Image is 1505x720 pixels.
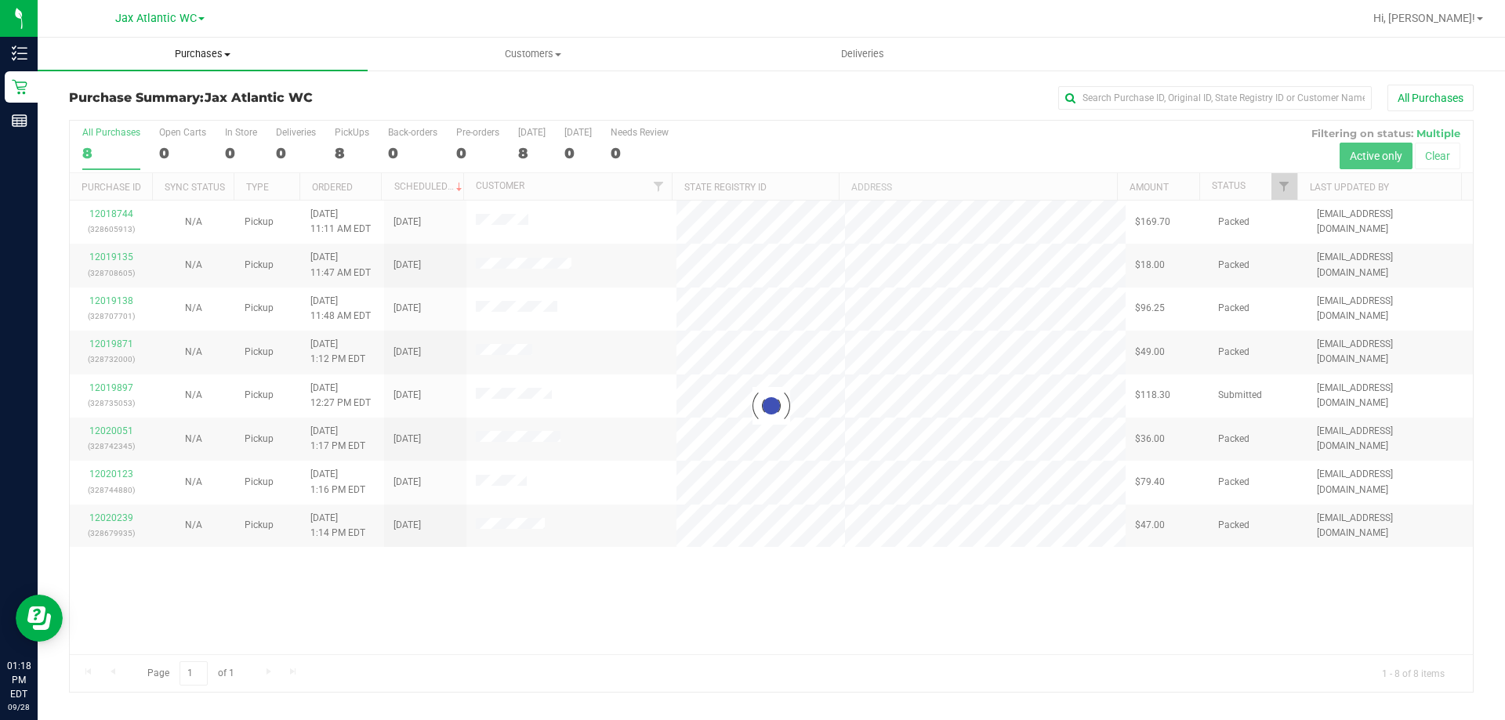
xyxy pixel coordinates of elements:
input: Search Purchase ID, Original ID, State Registry ID or Customer Name... [1058,86,1372,110]
p: 09/28 [7,701,31,713]
span: Jax Atlantic WC [115,12,197,25]
span: Purchases [38,47,368,61]
span: Customers [368,47,697,61]
a: Deliveries [698,38,1028,71]
inline-svg: Inventory [12,45,27,61]
a: Purchases [38,38,368,71]
p: 01:18 PM EDT [7,659,31,701]
inline-svg: Reports [12,113,27,128]
iframe: Resource center [16,595,63,642]
inline-svg: Retail [12,79,27,95]
button: All Purchases [1387,85,1474,111]
span: Hi, [PERSON_NAME]! [1373,12,1475,24]
h3: Purchase Summary: [69,91,537,105]
span: Deliveries [820,47,905,61]
span: Jax Atlantic WC [205,90,313,105]
a: Customers [368,38,698,71]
